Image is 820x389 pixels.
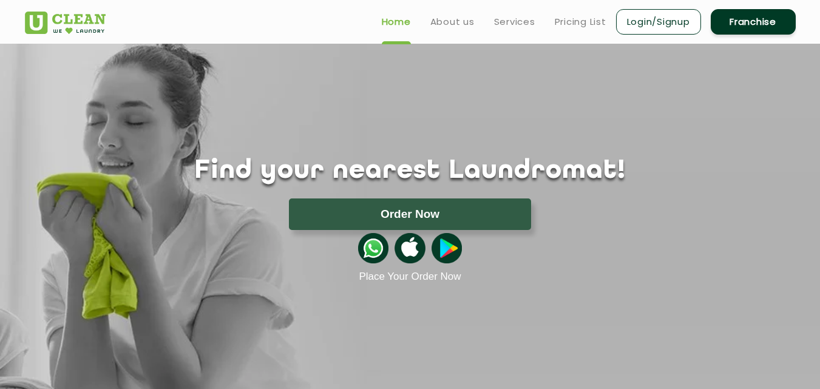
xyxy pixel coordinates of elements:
a: Login/Signup [616,9,701,35]
a: Place Your Order Now [359,271,461,283]
a: Pricing List [555,15,606,29]
a: Services [494,15,535,29]
a: Home [382,15,411,29]
img: playstoreicon.png [432,233,462,263]
img: whatsappicon.png [358,233,388,263]
img: UClean Laundry and Dry Cleaning [25,12,106,34]
img: apple-icon.png [395,233,425,263]
a: Franchise [711,9,796,35]
button: Order Now [289,198,531,230]
a: About us [430,15,475,29]
h1: Find your nearest Laundromat! [16,156,805,186]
